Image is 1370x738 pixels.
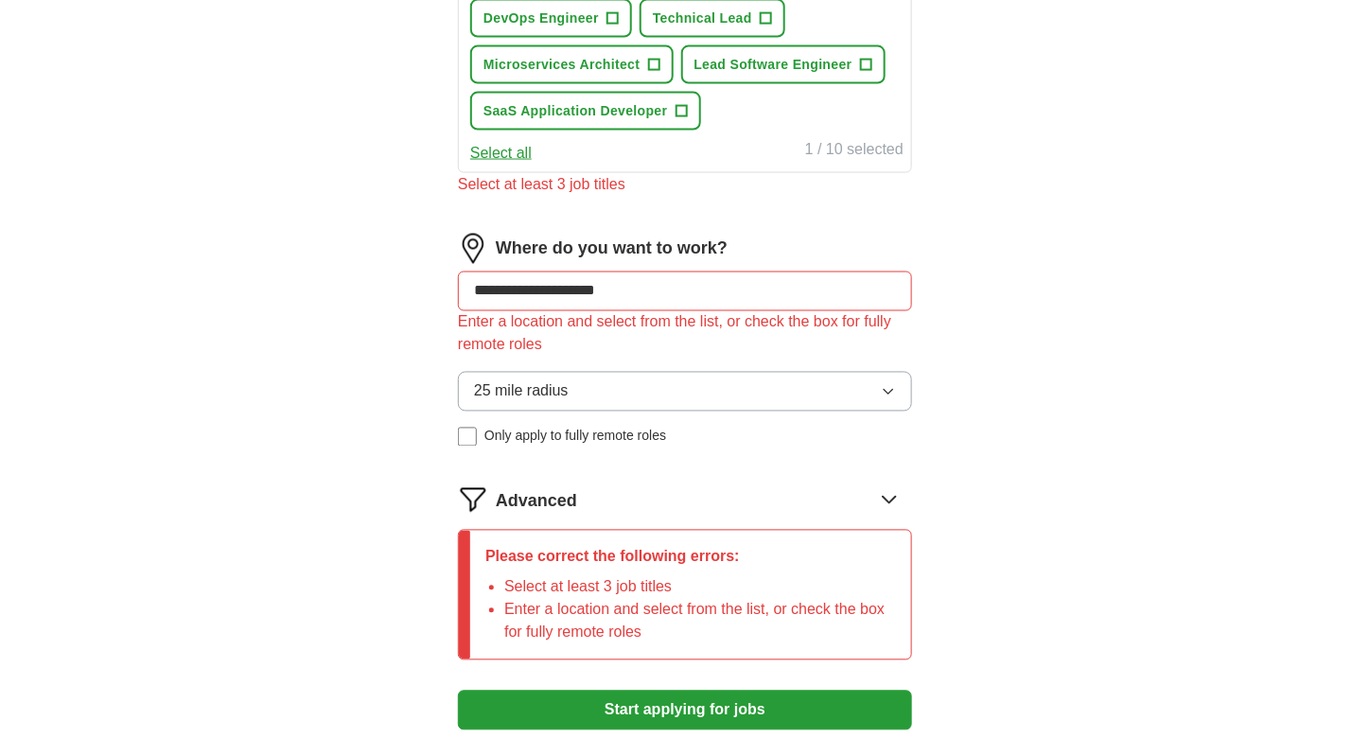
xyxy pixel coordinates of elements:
span: 25 mile radius [474,380,569,403]
span: Only apply to fully remote roles [484,427,666,447]
img: location.png [458,234,488,264]
button: Microservices Architect [470,45,674,84]
span: Microservices Architect [483,55,641,75]
button: 25 mile radius [458,372,912,412]
label: Where do you want to work? [496,237,728,262]
span: SaaS Application Developer [483,101,668,121]
div: Enter a location and select from the list, or check the box for fully remote roles [458,311,912,357]
input: Only apply to fully remote roles [458,428,477,447]
li: Select at least 3 job titles [504,576,896,599]
span: DevOps Engineer [483,9,599,28]
span: Advanced [496,489,577,515]
div: 1 / 10 selected [805,138,904,165]
button: Select all [470,142,532,165]
li: Enter a location and select from the list, or check the box for fully remote roles [504,599,896,644]
span: Lead Software Engineer [694,55,852,75]
button: SaaS Application Developer [470,92,701,131]
div: Select at least 3 job titles [458,173,912,196]
button: Start applying for jobs [458,691,912,730]
button: Lead Software Engineer [681,45,886,84]
img: filter [458,484,488,515]
p: Please correct the following errors: [485,546,896,569]
span: Technical Lead [653,9,752,28]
